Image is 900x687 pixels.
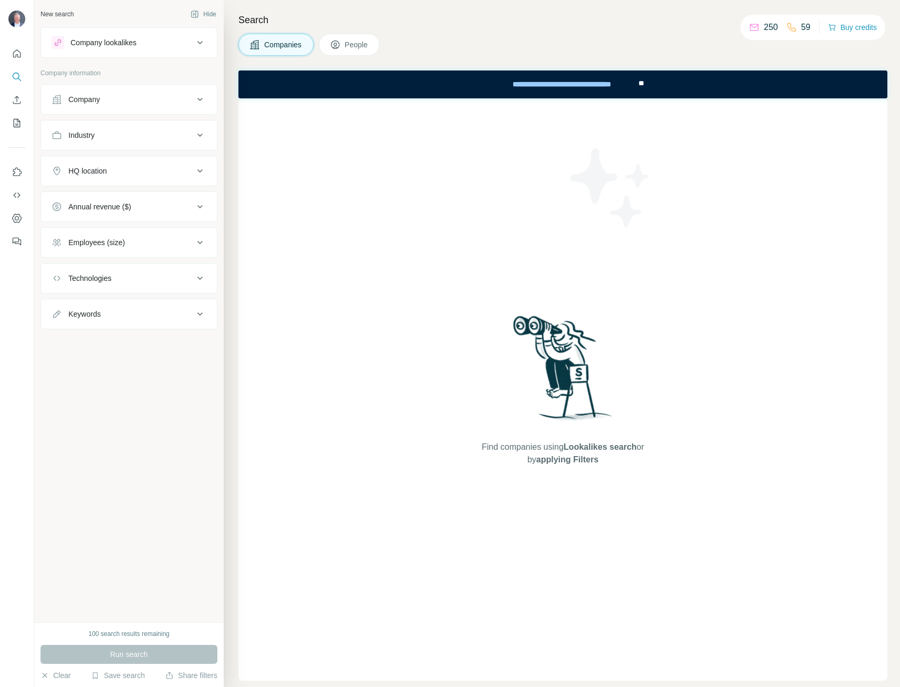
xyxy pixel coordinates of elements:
span: applying Filters [536,455,598,464]
p: 250 [764,21,778,34]
div: HQ location [68,166,107,176]
span: Companies [264,39,303,50]
button: Annual revenue ($) [41,194,217,219]
div: New search [41,9,74,19]
span: Find companies using or by [478,441,647,466]
button: Keywords [41,301,217,327]
div: Company lookalikes [71,37,136,48]
button: Technologies [41,266,217,291]
button: Search [8,67,25,86]
div: Annual revenue ($) [68,201,131,212]
div: Employees (size) [68,237,125,248]
button: Employees (size) [41,230,217,255]
button: Use Surfe API [8,186,25,205]
img: Surfe Illustration - Woman searching with binoculars [508,313,618,430]
span: Lookalikes search [564,442,637,451]
img: Avatar [8,11,25,27]
button: Company lookalikes [41,30,217,55]
button: Buy credits [828,20,877,35]
div: Industry [68,130,95,140]
p: Company information [41,68,217,78]
div: 100 search results remaining [88,629,169,639]
button: Enrich CSV [8,90,25,109]
button: Share filters [165,670,217,681]
iframe: Banner [238,70,887,98]
button: My lists [8,114,25,133]
button: Feedback [8,232,25,251]
button: Use Surfe on LinkedIn [8,163,25,181]
p: 59 [801,21,811,34]
button: Save search [91,670,145,681]
button: Company [41,87,217,112]
button: Dashboard [8,209,25,228]
img: Surfe Illustration - Stars [563,140,658,235]
button: Quick start [8,44,25,63]
button: Hide [183,6,224,22]
span: People [345,39,369,50]
button: Clear [41,670,71,681]
button: Industry [41,123,217,148]
div: Company [68,94,100,105]
div: Keywords [68,309,101,319]
div: Technologies [68,273,112,284]
button: HQ location [41,158,217,184]
h4: Search [238,13,887,27]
